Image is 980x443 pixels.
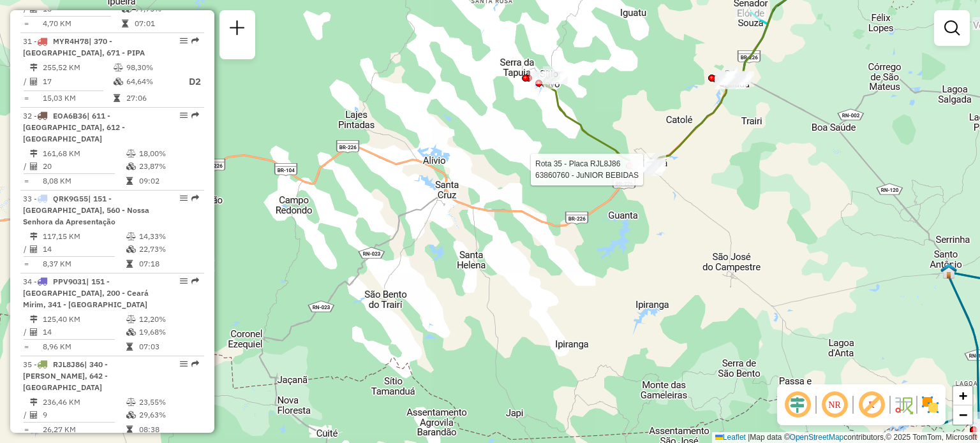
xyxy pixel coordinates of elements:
span: 32 - [23,111,125,143]
td: = [23,258,29,270]
td: / [23,243,29,256]
td: 15,03 KM [42,92,113,105]
td: / [23,74,29,90]
td: = [23,340,29,353]
i: Total de Atividades [30,328,38,336]
span: 31 - [23,36,145,57]
i: Total de Atividades [30,78,38,85]
i: % de utilização da cubagem [126,411,136,419]
td: 26,27 KM [42,423,126,436]
em: Rota exportada [191,277,199,285]
i: % de utilização da cubagem [126,163,136,170]
i: % de utilização da cubagem [126,328,136,336]
span: | [748,433,750,442]
span: | 611 - [GEOGRAPHIC_DATA], 612 - [GEOGRAPHIC_DATA] [23,111,125,143]
span: 35 - [23,359,108,392]
a: Zoom in [953,386,972,405]
td: 07:18 [138,258,199,270]
td: 29,63% [138,409,199,421]
td: 14 [42,243,126,256]
td: 19,68% [138,326,199,338]
span: | 151 - [GEOGRAPHIC_DATA], 200 - Ceará Mirim, 341 - [GEOGRAPHIC_DATA] [23,277,149,309]
i: Distância Total [30,398,38,406]
img: Santo Antonio [940,263,957,279]
i: Tempo total em rota [126,177,133,185]
img: Fluxo de ruas [893,395,914,415]
i: Distância Total [30,233,38,240]
em: Rota exportada [191,112,199,119]
a: Zoom out [953,405,972,425]
td: 23,55% [138,396,199,409]
i: Tempo total em rota [122,20,128,27]
td: 255,52 KM [42,61,113,74]
span: MYR4H78 [53,36,89,46]
span: EOA6B36 [53,111,87,120]
a: OpenStreetMap [790,433,844,442]
em: Opções [180,277,188,285]
td: = [23,92,29,105]
i: Distância Total [30,150,38,157]
i: Tempo total em rota [126,260,133,268]
i: Tempo total em rota [126,426,133,433]
i: % de utilização do peso [126,316,136,323]
span: RJL8J86 [53,359,84,369]
span: | 340 - [PERSON_NAME], 642 - [GEOGRAPHIC_DATA] [23,359,108,392]
span: 33 - [23,194,149,226]
em: Rota exportada [191,37,199,45]
i: % de utilização da cubagem [126,245,136,253]
em: Opções [180,194,188,202]
i: Total de Atividades [30,245,38,253]
td: / [23,409,29,421]
td: 17 [42,74,113,90]
i: Total de Atividades [30,163,38,170]
td: = [23,423,29,436]
em: Rota exportada [191,194,199,202]
i: Total de Atividades [30,411,38,419]
td: 125,40 KM [42,313,126,326]
em: Opções [180,112,188,119]
em: Opções [180,37,188,45]
i: % de utilização do peso [126,233,136,240]
td: 18,00% [138,147,199,160]
td: / [23,160,29,173]
span: QRK9G55 [53,194,88,203]
td: 20 [42,160,126,173]
i: Distância Total [30,64,38,71]
td: 27:06 [126,92,177,105]
td: 14 [42,326,126,338]
p: D2 [178,75,201,89]
i: % de utilização da cubagem [114,78,123,85]
td: 07:03 [138,340,199,353]
span: PPV9031 [53,277,86,286]
i: Tempo total em rota [126,343,133,351]
td: 12,20% [138,313,199,326]
span: Ocultar deslocamento [782,389,813,420]
i: % de utilização do peso [126,150,136,157]
em: Opções [180,360,188,368]
td: 07:01 [134,17,198,30]
span: − [959,407,967,423]
i: Distância Total [30,316,38,323]
td: 9 [42,409,126,421]
td: 161,68 KM [42,147,126,160]
td: 14,33% [138,230,199,243]
div: Map data © contributors,© 2025 TomTom, Microsoft [712,432,980,443]
a: Exibir filtros [939,15,965,41]
td: 4,70 KM [42,17,121,30]
td: 8,96 KM [42,340,126,353]
span: Ocultar NR [819,389,850,420]
td: 98,30% [126,61,177,74]
a: Nova sessão e pesquisa [225,15,250,44]
td: 22,73% [138,243,199,256]
td: 64,64% [126,74,177,90]
span: Exibir rótulo [856,389,887,420]
img: Exibir/Ocultar setores [920,395,940,415]
td: 8,08 KM [42,175,126,187]
span: | 151 - [GEOGRAPHIC_DATA], 560 - Nossa Senhora da Apresentação [23,194,149,226]
em: Rota exportada [191,360,199,368]
td: 236,46 KM [42,396,126,409]
a: Leaflet [715,433,746,442]
i: % de utilização do peso [114,64,123,71]
span: 34 - [23,277,149,309]
td: 23,87% [138,160,199,173]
